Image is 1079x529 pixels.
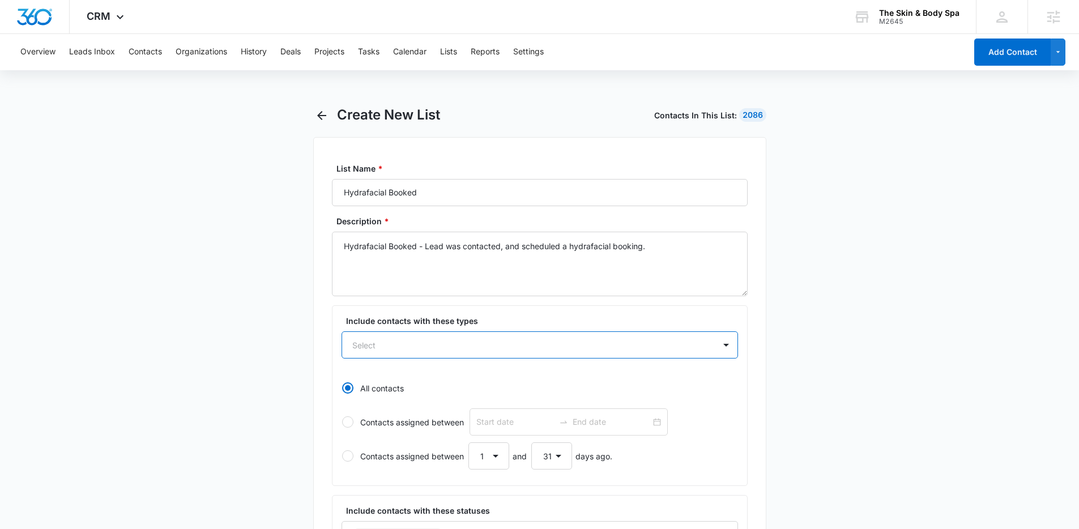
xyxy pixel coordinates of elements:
span: to [559,417,568,426]
label: Include contacts with these statuses [346,505,743,517]
label: Contacts assigned between [342,408,738,436]
input: List Name [332,179,748,206]
span: CRM [87,10,110,22]
button: Tasks [358,34,379,70]
div: Contacts assigned between and days ago. [360,442,612,470]
button: Lists [440,34,457,70]
select: Contacts assigned betweenanddays ago. [531,442,572,470]
input: Contacts assigned between [476,416,555,428]
select: Contacts assigned betweenanddays ago. [468,442,509,470]
h1: Create New List [337,106,440,123]
button: Overview [20,34,56,70]
button: Calendar [393,34,427,70]
label: Description [336,215,752,227]
button: Add Contact [974,39,1051,66]
textarea: Hydrafacial Booked - Lead was contacted, and scheduled a hydrafacial booking. [332,232,748,296]
button: Settings [513,34,544,70]
label: Include contacts with these types [346,315,743,327]
button: Contacts [129,34,162,70]
div: account id [879,18,959,25]
button: Organizations [176,34,227,70]
input: Contacts assigned between [573,416,651,428]
span: Contacts In This List : [654,109,737,121]
button: Deals [280,34,301,70]
label: List Name [336,163,752,174]
button: Reports [471,34,500,70]
button: Projects [314,34,344,70]
button: History [241,34,267,70]
div: account name [879,8,959,18]
span: swap-right [559,417,568,426]
div: 2086 [739,108,766,122]
button: Leads Inbox [69,34,115,70]
label: All contacts [342,374,738,402]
